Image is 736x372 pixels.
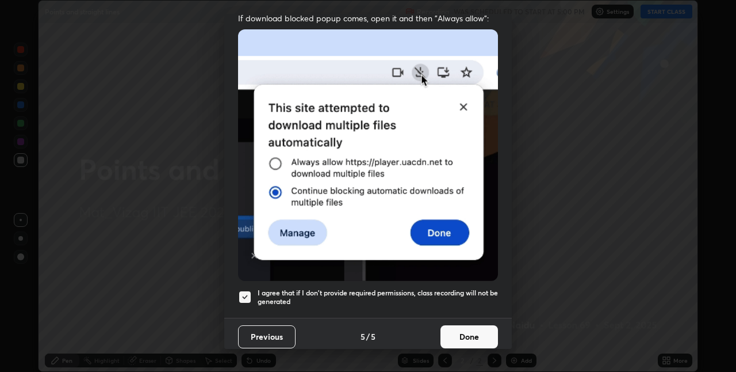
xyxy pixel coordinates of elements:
h4: / [366,331,370,343]
button: Previous [238,325,296,348]
h4: 5 [371,331,375,343]
h5: I agree that if I don't provide required permissions, class recording will not be generated [258,289,498,306]
img: downloads-permission-blocked.gif [238,29,498,281]
span: If download blocked popup comes, open it and then "Always allow": [238,13,498,24]
button: Done [440,325,498,348]
h4: 5 [361,331,365,343]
